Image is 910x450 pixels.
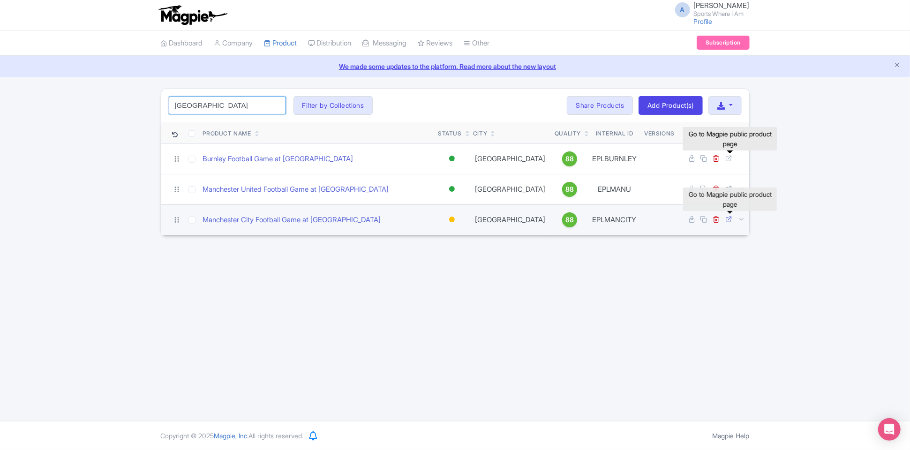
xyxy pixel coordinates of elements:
[464,30,490,56] a: Other
[694,1,750,10] span: [PERSON_NAME]
[565,154,574,164] span: 88
[203,215,381,225] a: Manchester City Football Game at [GEOGRAPHIC_DATA]
[588,204,640,235] td: EPLMANCITY
[447,182,457,196] div: Active
[473,129,487,138] div: City
[683,187,777,211] div: Go to Magpie public product page
[363,30,407,56] a: Messaging
[169,97,286,114] input: Search product name, city, or interal id
[713,432,750,440] a: Magpie Help
[640,122,678,144] th: Versions
[555,129,581,138] div: Quality
[555,151,585,166] a: 88
[438,129,462,138] div: Status
[555,182,585,197] a: 88
[588,174,640,204] td: EPLMANU
[894,60,901,71] button: Close announcement
[697,36,749,50] a: Subscription
[447,152,457,165] div: Active
[565,184,574,195] span: 88
[161,30,203,56] a: Dashboard
[203,129,251,138] div: Product Name
[214,30,253,56] a: Company
[469,174,551,204] td: [GEOGRAPHIC_DATA]
[293,96,373,115] button: Filter by Collections
[308,30,352,56] a: Distribution
[214,432,249,440] span: Magpie, Inc.
[675,2,690,17] span: A
[203,154,353,165] a: Burnley Football Game at [GEOGRAPHIC_DATA]
[588,143,640,174] td: EPLBURNLEY
[694,17,713,25] a: Profile
[694,11,750,17] small: Sports Where I Am
[683,127,777,150] div: Go to Magpie public product page
[878,418,901,441] div: Open Intercom Messenger
[639,96,703,115] a: Add Product(s)
[588,122,640,144] th: Internal ID
[418,30,453,56] a: Reviews
[555,212,585,227] a: 88
[565,215,574,225] span: 88
[447,213,457,226] div: Building
[155,431,309,441] div: Copyright © 2025 All rights reserved.
[567,96,633,115] a: Share Products
[669,2,750,17] a: A [PERSON_NAME] Sports Where I Am
[156,5,229,25] img: logo-ab69f6fb50320c5b225c76a69d11143b.png
[264,30,297,56] a: Product
[203,184,389,195] a: Manchester United Football Game at [GEOGRAPHIC_DATA]
[469,204,551,235] td: [GEOGRAPHIC_DATA]
[6,61,904,71] a: We made some updates to the platform. Read more about the new layout
[469,143,551,174] td: [GEOGRAPHIC_DATA]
